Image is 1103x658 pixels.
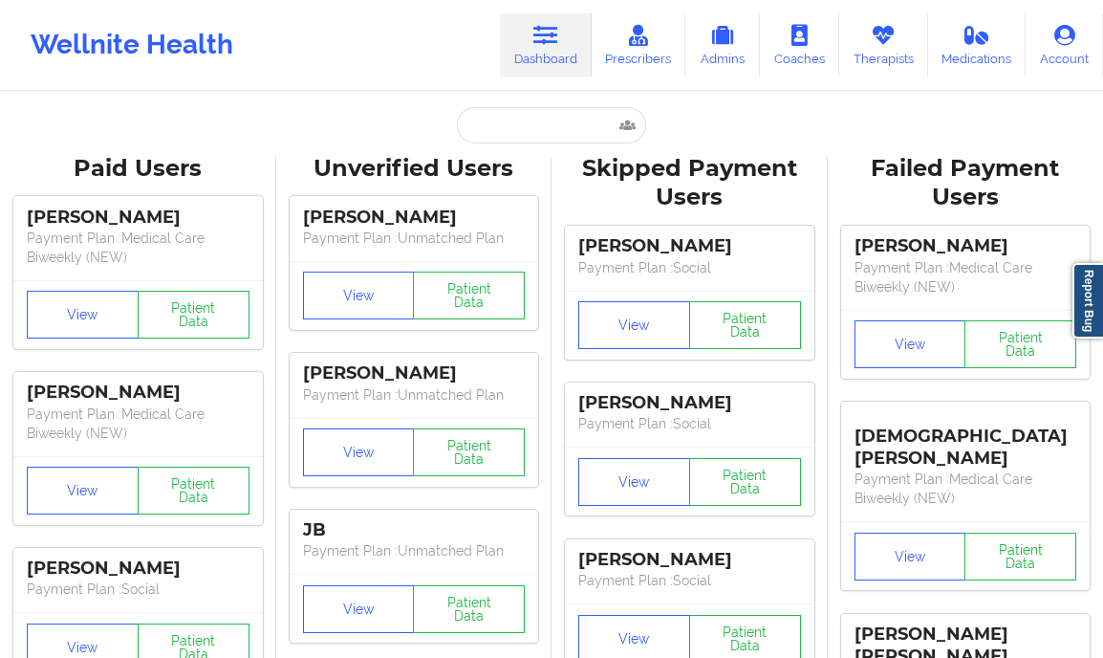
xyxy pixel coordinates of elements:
[854,411,1077,470] div: [DEMOGRAPHIC_DATA][PERSON_NAME]
[689,301,801,349] button: Patient Data
[578,235,801,257] div: [PERSON_NAME]
[303,385,526,405] p: Payment Plan : Unmatched Plan
[841,154,1091,213] div: Failed Payment Users
[13,154,263,184] div: Paid Users
[592,13,686,77] a: Prescribers
[685,13,760,77] a: Admins
[303,585,415,633] button: View
[964,320,1076,368] button: Patient Data
[578,258,801,277] p: Payment Plan : Social
[27,405,249,443] p: Payment Plan : Medical Care Biweekly (NEW)
[27,229,249,267] p: Payment Plan : Medical Care Biweekly (NEW)
[565,154,814,213] div: Skipped Payment Users
[303,272,415,319] button: View
[578,458,690,506] button: View
[578,392,801,414] div: [PERSON_NAME]
[500,13,592,77] a: Dashboard
[27,580,249,599] p: Payment Plan : Social
[854,470,1077,508] p: Payment Plan : Medical Care Biweekly (NEW)
[1072,263,1103,339] a: Report Bug
[27,467,139,515] button: View
[854,533,966,581] button: View
[1026,13,1103,77] a: Account
[27,558,249,580] div: [PERSON_NAME]
[27,382,249,404] div: [PERSON_NAME]
[303,428,415,476] button: View
[290,154,539,184] div: Unverified Users
[413,272,525,319] button: Patient Data
[138,291,249,339] button: Patient Data
[760,13,839,77] a: Coaches
[303,541,526,560] p: Payment Plan : Unmatched Plan
[578,414,801,433] p: Payment Plan : Social
[413,585,525,633] button: Patient Data
[854,258,1077,296] p: Payment Plan : Medical Care Biweekly (NEW)
[854,320,966,368] button: View
[27,291,139,339] button: View
[303,229,526,248] p: Payment Plan : Unmatched Plan
[303,519,526,541] div: JB
[303,207,526,229] div: [PERSON_NAME]
[578,571,801,590] p: Payment Plan : Social
[928,13,1027,77] a: Medications
[413,428,525,476] button: Patient Data
[964,533,1076,581] button: Patient Data
[578,301,690,349] button: View
[689,458,801,506] button: Patient Data
[27,207,249,229] div: [PERSON_NAME]
[578,549,801,571] div: [PERSON_NAME]
[839,13,928,77] a: Therapists
[854,235,1077,257] div: [PERSON_NAME]
[303,362,526,384] div: [PERSON_NAME]
[138,467,249,515] button: Patient Data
